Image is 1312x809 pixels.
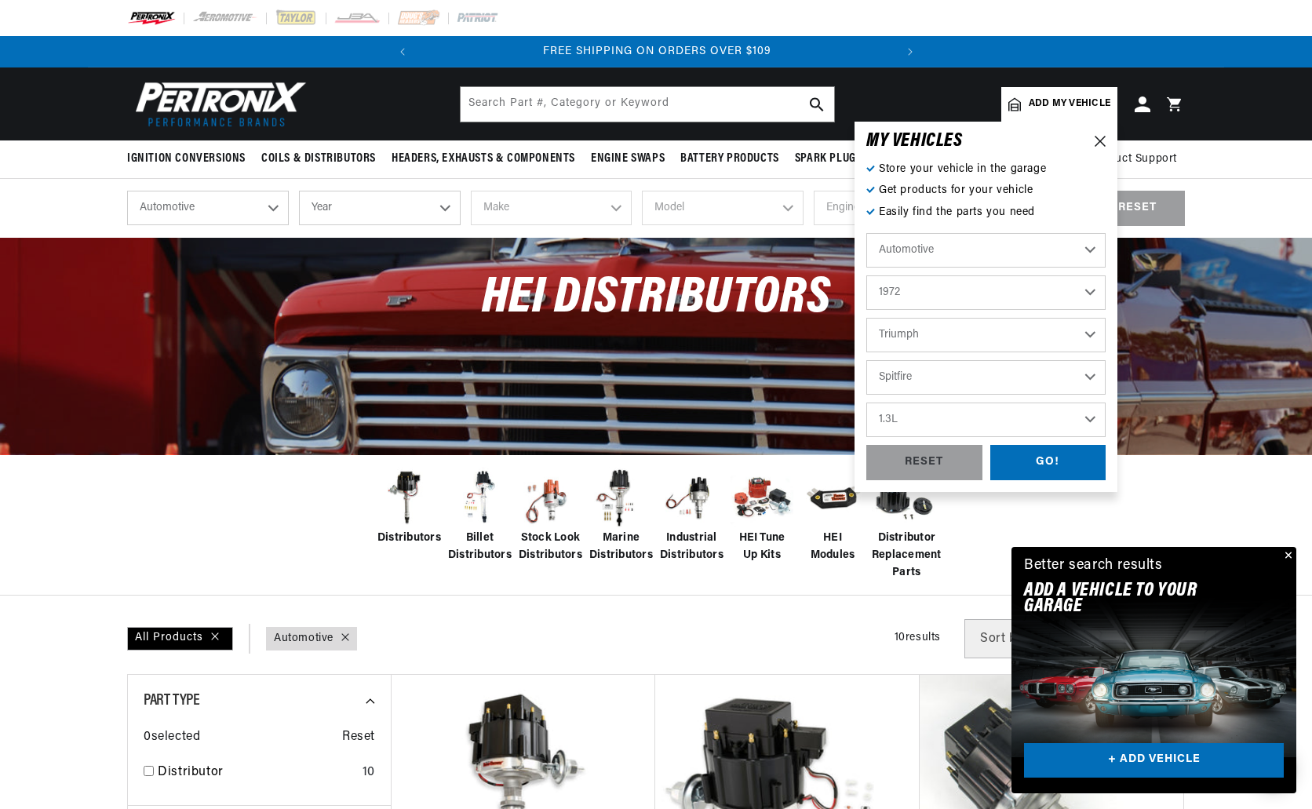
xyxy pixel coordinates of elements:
[589,467,652,530] img: Marine Distributors
[731,530,793,565] span: HEI Tune Up Kits
[519,467,581,530] img: Stock Look Distributors
[990,445,1106,480] div: GO!
[731,467,793,530] img: HEI Tune Up Kits
[801,530,864,565] span: HEI Modules
[384,140,583,177] summary: Headers, Exhausts & Components
[274,630,333,647] a: Automotive
[866,233,1106,268] select: Ride Type
[801,467,864,565] a: HEI Modules HEI Modules
[680,151,779,167] span: Battery Products
[392,151,575,167] span: Headers, Exhausts & Components
[589,467,652,565] a: Marine Distributors Marine Distributors
[127,77,308,131] img: Pertronix
[1277,547,1296,566] button: Close
[731,467,793,565] a: HEI Tune Up Kits HEI Tune Up Kits
[342,727,375,748] span: Reset
[872,467,935,582] a: Distributor Replacement Parts Distributor Replacement Parts
[1090,151,1177,168] span: Product Support
[127,191,289,225] select: Ride Type
[866,318,1106,352] select: Make
[866,133,963,149] h6: MY VEHICLE S
[866,182,1106,199] p: Get products for your vehicle
[800,87,834,122] button: search button
[660,467,723,530] img: Industrial Distributors
[253,140,384,177] summary: Coils & Distributors
[895,632,941,643] span: 10 results
[144,727,200,748] span: 0 selected
[642,191,804,225] select: Model
[448,467,511,565] a: Billet Distributors Billet Distributors
[787,140,898,177] summary: Spark Plug Wires
[1029,97,1110,111] span: Add my vehicle
[461,87,834,122] input: Search Part #, Category or Keyword
[866,204,1106,221] p: Easily find the parts you need
[471,191,632,225] select: Make
[1090,140,1185,178] summary: Product Support
[363,763,375,783] div: 10
[589,530,653,565] span: Marine Distributors
[299,191,461,225] select: Year
[377,530,441,547] span: Distributors
[866,161,1106,178] p: Store your vehicle in the garage
[801,467,864,530] img: HEI Modules
[866,403,1106,437] select: Engine
[583,140,672,177] summary: Engine Swaps
[660,467,723,565] a: Industrial Distributors Industrial Distributors
[1024,583,1245,615] h2: Add A VEHICLE to your garage
[866,445,982,480] div: RESET
[144,693,199,709] span: Part Type
[1001,87,1117,122] a: Add my vehicle
[387,36,418,67] button: Translation missing: en.sections.announcements.previous_announcement
[872,530,942,582] span: Distributor Replacement Parts
[814,191,975,225] select: Engine
[419,43,895,60] div: 2 of 2
[1024,555,1163,578] div: Better search results
[519,467,581,565] a: Stock Look Distributors Stock Look Distributors
[448,467,511,530] img: Billet Distributors
[866,360,1106,395] select: Model
[377,467,440,547] a: Distributors Distributors
[591,151,665,167] span: Engine Swaps
[88,36,1224,67] slideshow-component: Translation missing: en.sections.announcements.announcement_bar
[543,46,771,57] span: FREE SHIPPING ON ORDERS OVER $109
[158,763,356,783] a: Distributor
[448,530,512,565] span: Billet Distributors
[419,43,895,60] div: Announcement
[866,275,1106,310] select: Year
[895,36,926,67] button: Translation missing: en.sections.announcements.next_announcement
[660,530,723,565] span: Industrial Distributors
[127,140,253,177] summary: Ignition Conversions
[127,627,233,650] div: All Products
[482,273,831,324] span: HEI Distributors
[964,619,1169,658] select: Sort by
[377,467,440,530] img: Distributors
[872,467,935,530] img: Distributor Replacement Parts
[519,530,582,565] span: Stock Look Distributors
[261,151,376,167] span: Coils & Distributors
[795,151,891,167] span: Spark Plug Wires
[672,140,787,177] summary: Battery Products
[980,632,1023,645] span: Sort by
[1024,743,1284,778] a: + ADD VEHICLE
[127,151,246,167] span: Ignition Conversions
[1089,191,1185,226] div: RESET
